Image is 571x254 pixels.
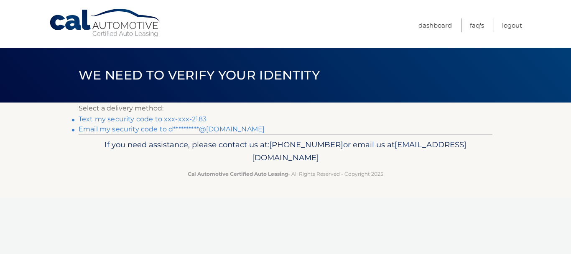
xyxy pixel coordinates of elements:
a: Text my security code to xxx-xxx-2183 [79,115,206,123]
p: If you need assistance, please contact us at: or email us at [84,138,487,165]
p: - All Rights Reserved - Copyright 2025 [84,169,487,178]
a: Logout [502,18,522,32]
strong: Cal Automotive Certified Auto Leasing [188,171,288,177]
a: FAQ's [470,18,484,32]
p: Select a delivery method: [79,103,492,114]
span: [PHONE_NUMBER] [269,140,343,149]
a: Email my security code to d**********@[DOMAIN_NAME] [79,125,265,133]
a: Cal Automotive [49,8,162,38]
span: We need to verify your identity [79,67,320,83]
a: Dashboard [418,18,452,32]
